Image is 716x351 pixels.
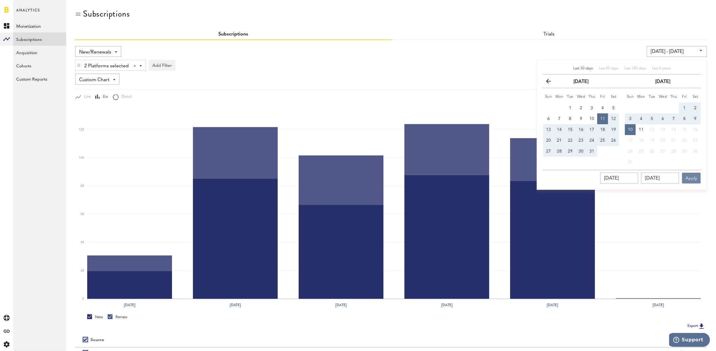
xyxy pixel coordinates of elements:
[652,67,671,70] span: Last 2 years
[589,149,594,153] span: 31
[601,106,604,110] span: 4
[79,156,85,159] text: 10K
[693,149,698,153] span: 30
[134,65,136,67] div: Clear
[81,269,85,272] text: 2K
[671,128,676,132] span: 14
[589,138,594,143] span: 24
[686,322,707,330] button: Export
[589,128,594,132] span: 17
[698,322,705,330] img: Export
[547,302,558,308] text: [DATE]
[218,32,248,37] a: Subscriptions
[597,103,608,113] button: 4
[13,59,66,72] a: Cohorts
[77,63,81,67] img: trash_awesome_blue.svg
[690,135,701,146] button: 23
[79,75,109,85] span: Custom Chart
[554,135,565,146] button: 21
[694,117,696,121] span: 9
[639,149,644,153] span: 25
[543,135,554,146] button: 20
[628,138,633,143] span: 17
[567,95,573,99] small: Tuesday
[653,302,664,308] text: [DATE]
[75,60,82,70] div: Delete
[679,135,690,146] button: 22
[565,135,576,146] button: 22
[591,106,593,110] span: 3
[625,157,636,168] button: 31
[636,113,647,124] button: 4
[655,79,670,84] strong: [DATE]
[641,173,679,183] input: __/__/____
[682,138,687,143] span: 22
[589,117,594,121] span: 10
[690,103,701,113] button: 2
[565,113,576,124] button: 8
[230,302,241,308] text: [DATE]
[568,128,573,132] span: 15
[657,124,668,135] button: 13
[597,113,608,124] button: 11
[554,113,565,124] button: 7
[569,117,571,121] span: 8
[682,149,687,153] span: 29
[671,149,676,153] span: 28
[682,95,687,99] small: Friday
[576,113,586,124] button: 9
[13,19,66,32] a: Monetization
[636,135,647,146] button: 18
[611,128,616,132] span: 19
[636,124,647,135] button: 11
[625,135,636,146] button: 17
[13,46,66,59] a: Acquisition
[13,32,66,46] a: Subscriptions
[13,72,66,85] a: Custom Reports
[557,149,562,153] span: 28
[679,124,690,135] button: 15
[577,95,585,99] small: Wednesday
[683,117,686,121] span: 8
[637,95,645,99] small: Monday
[672,117,675,121] span: 7
[543,32,555,37] a: Trials
[586,146,597,157] button: 31
[627,95,634,99] small: Sunday
[149,60,175,71] button: Add Filter
[565,103,576,113] button: 1
[608,124,619,135] button: 19
[694,106,696,110] span: 2
[628,149,633,153] span: 24
[580,106,582,110] span: 2
[660,138,665,143] span: 20
[600,173,638,183] input: __/__/____
[649,95,655,99] small: Tuesday
[579,128,583,132] span: 16
[586,103,597,113] button: 3
[568,138,573,143] span: 22
[599,67,618,70] span: Last 90 days
[558,117,561,121] span: 7
[573,79,588,84] strong: [DATE]
[668,113,679,124] button: 7
[576,103,586,113] button: 2
[565,124,576,135] button: 15
[662,117,664,121] span: 6
[693,138,698,143] span: 23
[629,117,631,121] span: 3
[580,117,582,121] span: 9
[679,146,690,157] button: 29
[79,47,111,57] span: New/Renewals
[81,185,85,188] text: 8K
[546,128,551,132] span: 13
[650,138,654,143] span: 19
[119,94,132,100] span: Donut
[668,146,679,157] button: 28
[600,138,605,143] span: 25
[576,124,586,135] button: 16
[647,113,657,124] button: 5
[335,302,347,308] text: [DATE]
[84,61,129,71] span: 2 Platforms selected
[611,95,616,99] small: Saturday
